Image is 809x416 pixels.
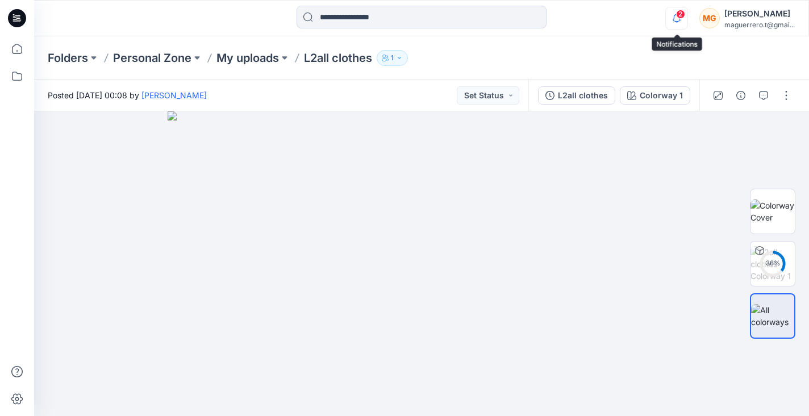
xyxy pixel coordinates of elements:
div: 36 % [759,259,786,268]
img: All colorways [751,304,794,328]
a: Folders [48,50,88,66]
button: Details [732,86,750,105]
img: Colorway Cover [750,199,795,223]
p: 1 [391,52,394,64]
div: Colorway 1 [640,89,683,102]
a: [PERSON_NAME] [141,90,207,100]
a: Personal Zone [113,50,191,66]
div: L2all clothes [558,89,608,102]
a: My uploads [216,50,279,66]
img: eyJhbGciOiJIUzI1NiIsImtpZCI6IjAiLCJzbHQiOiJzZXMiLCJ0eXAiOiJKV1QifQ.eyJkYXRhIjp7InR5cGUiOiJzdG9yYW... [168,111,675,416]
div: [PERSON_NAME] [724,7,795,20]
div: MG [699,8,720,28]
p: L2all clothes [304,50,372,66]
img: L2all clothes Colorway 1 [750,246,795,282]
button: 1 [377,50,408,66]
div: maguerrero.t@gmai... [724,20,795,29]
span: Posted [DATE] 00:08 by [48,89,207,101]
span: 2 [676,10,685,19]
button: Colorway 1 [620,86,690,105]
button: L2all clothes [538,86,615,105]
